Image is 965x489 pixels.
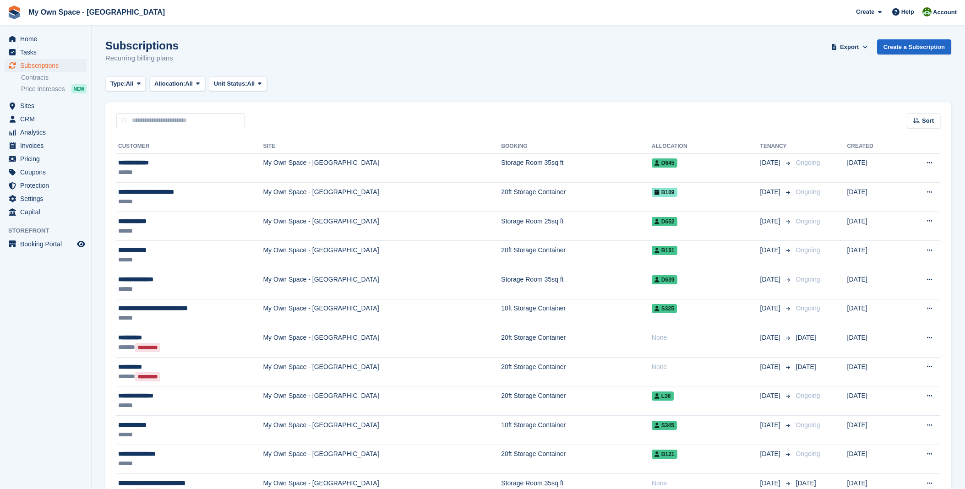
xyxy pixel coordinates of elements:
[652,217,677,226] span: D652
[7,5,21,19] img: stora-icon-8386f47178a22dfd0bd8f6a31ec36ba5ce8667c1dd55bd0f319d3a0aa187defe.svg
[829,39,870,54] button: Export
[847,212,901,241] td: [DATE]
[847,153,901,183] td: [DATE]
[847,183,901,212] td: [DATE]
[20,113,75,125] span: CRM
[247,79,255,88] span: All
[20,166,75,179] span: Coupons
[263,270,501,299] td: My Own Space - [GEOGRAPHIC_DATA]
[760,245,782,255] span: [DATE]
[263,139,501,154] th: Site
[847,299,901,328] td: [DATE]
[5,46,87,59] a: menu
[652,450,677,459] span: B121
[847,328,901,358] td: [DATE]
[796,334,816,341] span: [DATE]
[652,188,677,197] span: B109
[652,304,677,313] span: S325
[501,299,652,328] td: 10ft Storage Container
[263,183,501,212] td: My Own Space - [GEOGRAPHIC_DATA]
[263,445,501,474] td: My Own Space - [GEOGRAPHIC_DATA]
[856,7,874,16] span: Create
[20,206,75,218] span: Capital
[760,420,782,430] span: [DATE]
[214,79,247,88] span: Unit Status:
[501,416,652,445] td: 10ft Storage Container
[933,8,957,17] span: Account
[501,153,652,183] td: Storage Room 35sq ft
[20,59,75,72] span: Subscriptions
[760,139,792,154] th: Tenancy
[5,238,87,250] a: menu
[847,386,901,416] td: [DATE]
[501,183,652,212] td: 20ft Storage Container
[20,99,75,112] span: Sites
[5,113,87,125] a: menu
[847,416,901,445] td: [DATE]
[796,479,816,487] span: [DATE]
[263,328,501,358] td: My Own Space - [GEOGRAPHIC_DATA]
[760,275,782,284] span: [DATE]
[796,421,820,429] span: Ongoing
[922,7,932,16] img: Keely
[263,386,501,416] td: My Own Space - [GEOGRAPHIC_DATA]
[20,33,75,45] span: Home
[20,46,75,59] span: Tasks
[652,421,677,430] span: S345
[209,76,267,92] button: Unit Status: All
[652,333,760,342] div: None
[20,126,75,139] span: Analytics
[21,85,65,93] span: Price increases
[847,357,901,386] td: [DATE]
[263,153,501,183] td: My Own Space - [GEOGRAPHIC_DATA]
[652,246,677,255] span: B151
[501,445,652,474] td: 20ft Storage Container
[652,158,677,168] span: D645
[760,304,782,313] span: [DATE]
[126,79,134,88] span: All
[501,386,652,416] td: 20ft Storage Container
[5,206,87,218] a: menu
[501,212,652,241] td: Storage Room 25sq ft
[8,226,91,235] span: Storefront
[20,192,75,205] span: Settings
[652,275,677,284] span: D639
[652,139,760,154] th: Allocation
[5,59,87,72] a: menu
[263,212,501,241] td: My Own Space - [GEOGRAPHIC_DATA]
[796,392,820,399] span: Ongoing
[76,239,87,250] a: Preview store
[501,357,652,386] td: 20ft Storage Container
[149,76,205,92] button: Allocation: All
[501,328,652,358] td: 20ft Storage Container
[5,192,87,205] a: menu
[760,362,782,372] span: [DATE]
[25,5,169,20] a: My Own Space - [GEOGRAPHIC_DATA]
[760,449,782,459] span: [DATE]
[796,246,820,254] span: Ongoing
[501,241,652,270] td: 20ft Storage Container
[847,445,901,474] td: [DATE]
[116,139,263,154] th: Customer
[105,39,179,52] h1: Subscriptions
[263,299,501,328] td: My Own Space - [GEOGRAPHIC_DATA]
[263,416,501,445] td: My Own Space - [GEOGRAPHIC_DATA]
[5,33,87,45] a: menu
[796,159,820,166] span: Ongoing
[796,217,820,225] span: Ongoing
[21,84,87,94] a: Price increases NEW
[652,478,760,488] div: None
[20,179,75,192] span: Protection
[5,179,87,192] a: menu
[652,391,674,401] span: L36
[760,217,782,226] span: [DATE]
[760,158,782,168] span: [DATE]
[922,116,934,125] span: Sort
[20,139,75,152] span: Invoices
[760,391,782,401] span: [DATE]
[5,166,87,179] a: menu
[796,363,816,370] span: [DATE]
[847,241,901,270] td: [DATE]
[760,187,782,197] span: [DATE]
[5,152,87,165] a: menu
